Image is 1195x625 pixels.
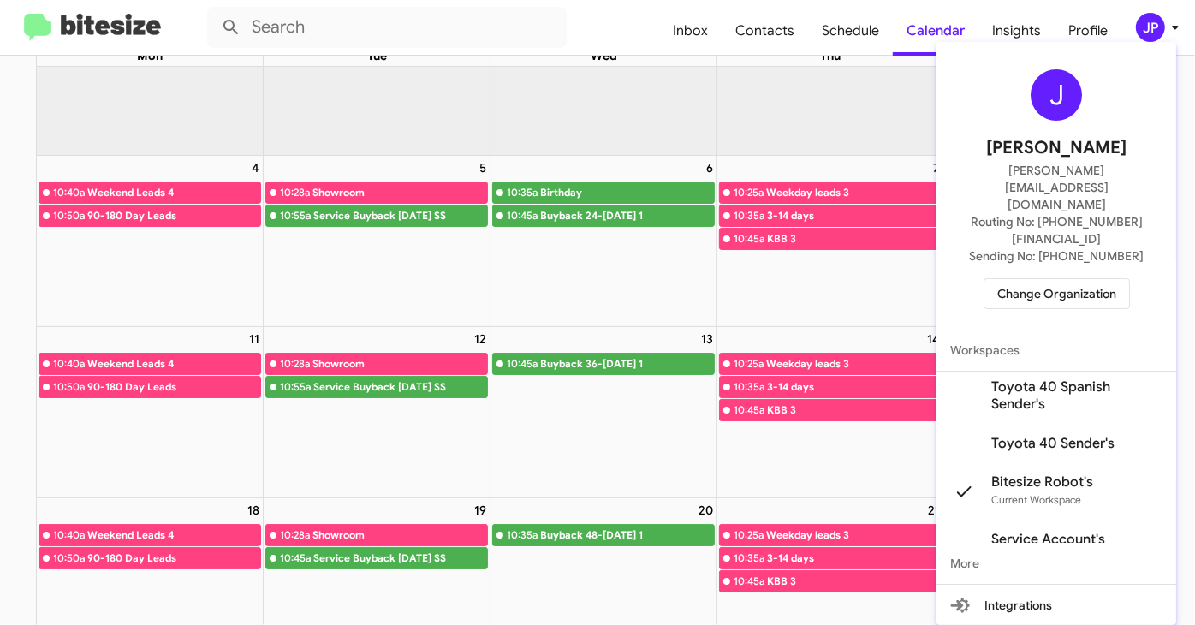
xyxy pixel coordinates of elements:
div: J [1031,69,1082,121]
span: Toyota 40 Sender's [991,435,1115,452]
span: [PERSON_NAME] [986,134,1127,162]
span: Service Account's [991,531,1105,548]
button: Change Organization [984,278,1130,309]
span: Toyota 40 Spanish Sender's [991,378,1162,413]
span: Bitesize Robot's [991,473,1093,491]
span: Workspaces [936,330,1176,371]
span: Sending No: [PHONE_NUMBER] [969,247,1144,265]
span: More [936,543,1176,584]
span: Routing No: [PHONE_NUMBER][FINANCIAL_ID] [957,213,1156,247]
span: Change Organization [997,279,1116,308]
span: Current Workspace [991,493,1081,506]
span: [PERSON_NAME][EMAIL_ADDRESS][DOMAIN_NAME] [957,162,1156,213]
